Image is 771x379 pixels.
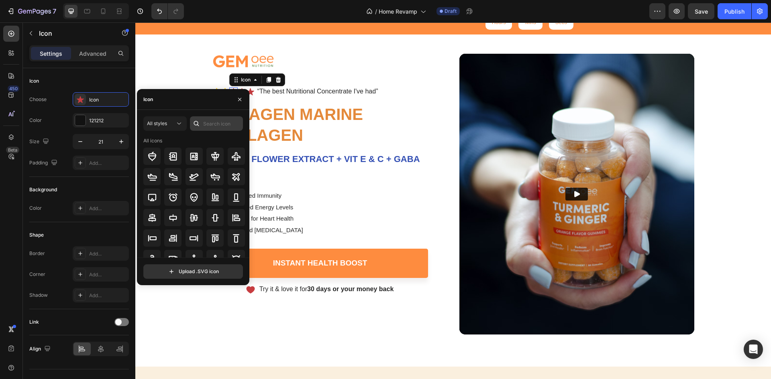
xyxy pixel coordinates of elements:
a: Instant Health Boost [77,226,293,255]
button: Publish [718,3,751,19]
div: Open Intercom Messenger [744,340,763,359]
div: Icon [29,77,39,85]
div: Add... [89,292,127,299]
iframe: Design area [135,22,771,379]
p: Support for Heart Health [93,192,168,201]
p: Enhanced Immunity [93,169,168,178]
span: Draft [445,8,457,15]
p: “The best Nutritional Concentrate I've had” [122,65,243,73]
div: Color [29,205,42,212]
div: Add... [89,205,127,212]
span: Home Revamp [379,7,417,16]
p: Try it & love it for [124,263,259,271]
p: Icon [39,28,107,38]
button: 7 [3,3,60,19]
div: Color [29,117,42,124]
p: Joint and [MEDICAL_DATA] [93,203,168,213]
input: Search icon [190,116,243,131]
div: Choose [29,96,47,103]
div: Publish [724,7,744,16]
div: Border [29,250,45,257]
div: Add... [89,271,127,278]
div: Align [29,344,52,355]
div: All icons [143,137,162,144]
p: Improved Energy Levels [93,180,168,190]
div: Rich Text Editor. Editing area: main [77,130,293,155]
div: Background [29,186,57,193]
div: Shape [29,231,44,239]
strong: SHIFAGEN MARINE COLLAGEN [78,83,228,122]
strong: DAYLILY FLOWER EXTRACT + VIT E & C + GABA ++ [78,132,284,153]
div: Undo/Redo [151,3,184,19]
strong: 30 days or your money back [172,263,258,270]
div: 450 [8,85,19,92]
button: Upload .SVG icon [143,264,243,279]
p: Advanced [79,49,106,58]
h1: Rich Text Editor. Editing area: main [77,81,293,124]
div: Add... [89,160,127,167]
img: Alt image [324,31,559,312]
div: 121212 [89,117,127,124]
div: Instant Health Boost [138,236,232,246]
button: Save [688,3,714,19]
div: Padding [29,158,59,168]
div: Add... [89,250,127,257]
img: gempages_581715388971090659-31426e53-c42e-4d33-b79b-3e6e43bd469b.png [77,31,139,45]
div: Icon [89,96,127,103]
div: Link [29,318,39,326]
span: Save [695,8,708,15]
div: Size [29,136,51,147]
p: 7 [53,6,56,16]
p: ⁠⁠⁠⁠⁠⁠⁠ [78,81,292,123]
div: Beta [6,147,19,153]
button: Play [430,165,453,178]
p: Settings [40,49,62,58]
div: Shadow [29,292,48,299]
button: All styles [143,116,187,131]
div: Icon [143,96,153,103]
span: / [375,7,377,16]
span: All styles [147,120,167,126]
div: Upload .SVG icon [167,268,219,276]
div: Corner [29,271,45,278]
